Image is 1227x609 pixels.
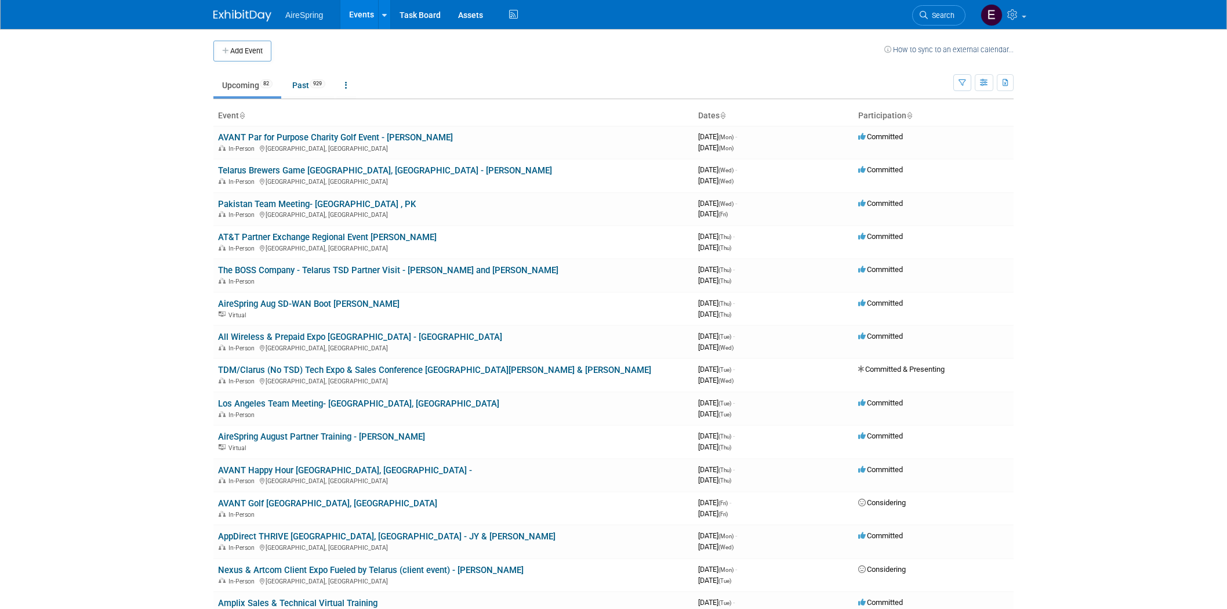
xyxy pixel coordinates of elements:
[698,310,731,318] span: [DATE]
[218,265,558,275] a: The BOSS Company - Telarus TSD Partner Visit - [PERSON_NAME] and [PERSON_NAME]
[718,578,731,584] span: (Tue)
[735,565,737,574] span: -
[854,106,1014,126] th: Participation
[858,265,903,274] span: Committed
[219,378,226,383] img: In-Person Event
[218,476,689,485] div: [GEOGRAPHIC_DATA], [GEOGRAPHIC_DATA]
[698,465,735,474] span: [DATE]
[698,299,735,307] span: [DATE]
[228,311,249,319] span: Virtual
[718,278,731,284] span: (Thu)
[213,74,281,96] a: Upcoming82
[858,332,903,340] span: Committed
[718,167,734,173] span: (Wed)
[218,132,453,143] a: AVANT Par for Purpose Charity Golf Event - [PERSON_NAME]
[239,111,245,120] a: Sort by Event Name
[218,465,472,476] a: AVANT Happy Hour [GEOGRAPHIC_DATA], [GEOGRAPHIC_DATA] -
[218,531,556,542] a: AppDirect THRIVE [GEOGRAPHIC_DATA], [GEOGRAPHIC_DATA] - JY & [PERSON_NAME]
[718,500,728,506] span: (Fri)
[219,444,226,450] img: Virtual Event
[698,531,737,540] span: [DATE]
[858,498,906,507] span: Considering
[858,232,903,241] span: Committed
[718,300,731,307] span: (Thu)
[698,132,737,141] span: [DATE]
[228,411,258,419] span: In-Person
[285,10,323,20] span: AireSpring
[698,498,731,507] span: [DATE]
[718,511,728,517] span: (Fri)
[858,531,903,540] span: Committed
[718,567,734,573] span: (Mon)
[213,106,694,126] th: Event
[858,365,945,374] span: Committed & Presenting
[228,245,258,252] span: In-Person
[981,4,1003,26] img: erica arjona
[928,11,954,20] span: Search
[718,234,731,240] span: (Thu)
[228,444,249,452] span: Virtual
[219,578,226,583] img: In-Person Event
[733,432,735,440] span: -
[218,199,416,209] a: Pakistan Team Meeting- [GEOGRAPHIC_DATA] , PK
[218,598,377,608] a: Amplix Sales & Technical Virtual Training
[213,10,271,21] img: ExhibitDay
[906,111,912,120] a: Sort by Participation Type
[858,132,903,141] span: Committed
[858,432,903,440] span: Committed
[219,178,226,184] img: In-Person Event
[718,433,731,440] span: (Thu)
[718,145,734,151] span: (Mon)
[219,477,226,483] img: In-Person Event
[694,106,854,126] th: Dates
[698,343,734,351] span: [DATE]
[228,378,258,385] span: In-Person
[735,199,737,208] span: -
[310,79,325,88] span: 929
[698,209,728,218] span: [DATE]
[729,498,731,507] span: -
[218,176,689,186] div: [GEOGRAPHIC_DATA], [GEOGRAPHIC_DATA]
[718,333,731,340] span: (Tue)
[218,565,524,575] a: Nexus & Artcom Client Expo Fueled by Telarus (client event) - [PERSON_NAME]
[698,199,737,208] span: [DATE]
[284,74,334,96] a: Past929
[698,443,731,451] span: [DATE]
[218,165,552,176] a: Telarus Brewers Game [GEOGRAPHIC_DATA], [GEOGRAPHIC_DATA] - [PERSON_NAME]
[858,299,903,307] span: Committed
[698,476,731,484] span: [DATE]
[228,345,258,352] span: In-Person
[858,598,903,607] span: Committed
[735,531,737,540] span: -
[720,111,725,120] a: Sort by Start Date
[733,299,735,307] span: -
[858,165,903,174] span: Committed
[218,432,425,442] a: AireSpring August Partner Training - [PERSON_NAME]
[735,132,737,141] span: -
[218,398,499,409] a: Los Angeles Team Meeting- [GEOGRAPHIC_DATA], [GEOGRAPHIC_DATA]
[218,143,689,153] div: [GEOGRAPHIC_DATA], [GEOGRAPHIC_DATA]
[213,41,271,61] button: Add Event
[718,245,731,251] span: (Thu)
[228,278,258,285] span: In-Person
[733,398,735,407] span: -
[733,598,735,607] span: -
[698,409,731,418] span: [DATE]
[219,311,226,317] img: Virtual Event
[228,178,258,186] span: In-Person
[228,477,258,485] span: In-Person
[218,243,689,252] div: [GEOGRAPHIC_DATA], [GEOGRAPHIC_DATA]
[219,411,226,417] img: In-Person Event
[698,376,734,385] span: [DATE]
[219,145,226,151] img: In-Person Event
[718,134,734,140] span: (Mon)
[218,332,502,342] a: All Wireless & Prepaid Expo [GEOGRAPHIC_DATA] - [GEOGRAPHIC_DATA]
[718,211,728,217] span: (Fri)
[733,332,735,340] span: -
[718,378,734,384] span: (Wed)
[698,598,735,607] span: [DATE]
[218,498,437,509] a: AVANT Golf [GEOGRAPHIC_DATA], [GEOGRAPHIC_DATA]
[698,243,731,252] span: [DATE]
[228,544,258,552] span: In-Person
[218,209,689,219] div: [GEOGRAPHIC_DATA], [GEOGRAPHIC_DATA]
